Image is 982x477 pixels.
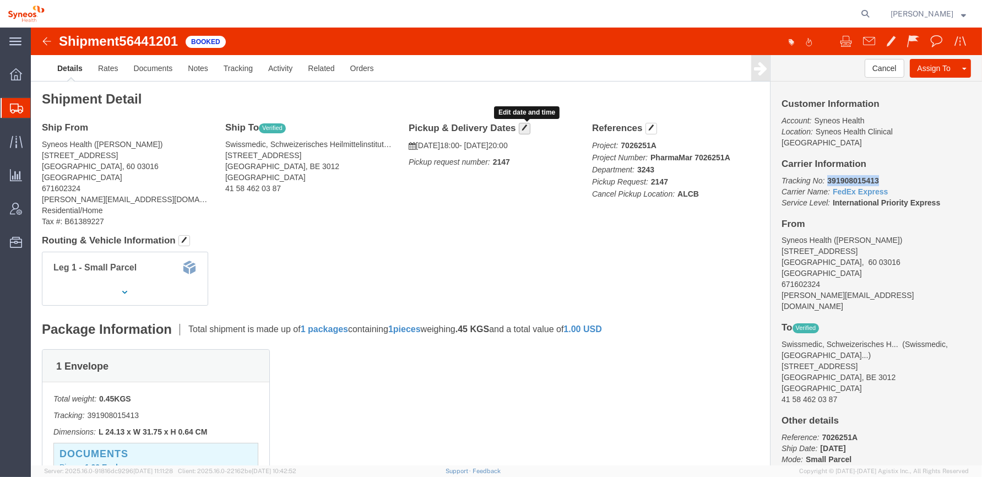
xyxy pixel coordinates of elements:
[252,468,296,474] span: [DATE] 10:42:52
[473,468,501,474] a: Feedback
[8,6,45,22] img: logo
[44,468,173,474] span: Server: 2025.16.0-91816dc9296
[133,468,173,474] span: [DATE] 11:11:28
[891,8,953,20] span: Bianca Suriol Galimany
[446,468,473,474] a: Support
[31,28,982,465] iframe: FS Legacy Container
[799,467,969,476] span: Copyright © [DATE]-[DATE] Agistix Inc., All Rights Reserved
[178,468,296,474] span: Client: 2025.16.0-22162be
[890,7,967,20] button: [PERSON_NAME]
